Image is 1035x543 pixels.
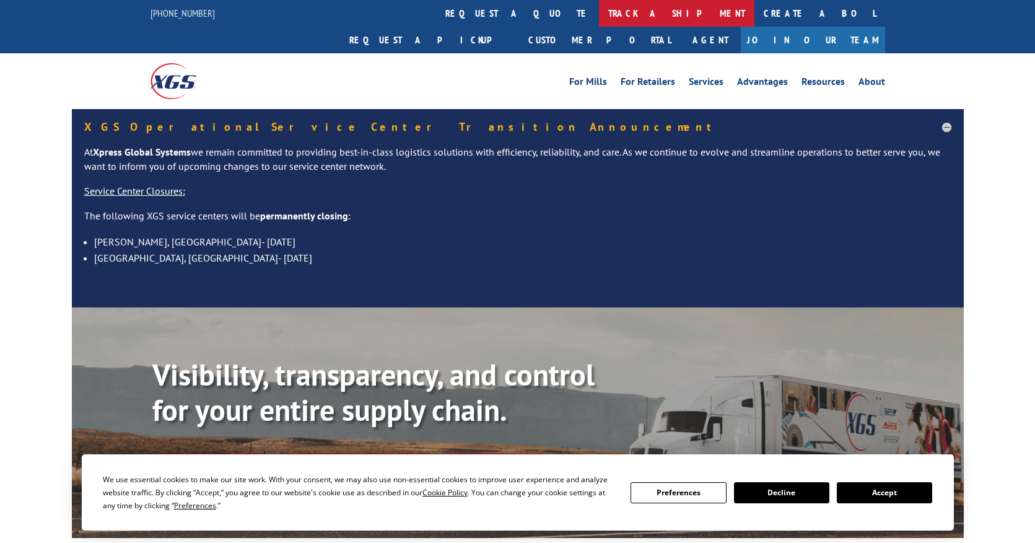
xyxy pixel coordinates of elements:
[84,209,951,234] p: The following XGS service centers will be :
[340,27,519,53] a: Request a pickup
[631,482,726,503] button: Preferences
[260,210,348,222] strong: permanently closing
[801,77,845,90] a: Resources
[519,27,680,53] a: Customer Portal
[94,234,951,250] li: [PERSON_NAME], [GEOGRAPHIC_DATA]- [DATE]
[422,487,468,498] span: Cookie Policy
[734,482,829,503] button: Decline
[689,77,723,90] a: Services
[174,500,216,511] span: Preferences
[621,77,675,90] a: For Retailers
[84,145,951,185] p: At we remain committed to providing best-in-class logistics solutions with efficiency, reliabilit...
[84,121,951,133] h5: XGS Operational Service Center Transition Announcement
[94,250,951,266] li: [GEOGRAPHIC_DATA], [GEOGRAPHIC_DATA]- [DATE]
[103,473,616,512] div: We use essential cookies to make our site work. With your consent, we may also use non-essential ...
[279,454,429,480] a: Calculate transit time
[82,454,954,531] div: Cookie Consent Prompt
[680,27,741,53] a: Agent
[737,77,788,90] a: Advantages
[152,454,269,480] a: Track shipment
[84,185,185,197] u: Service Center Closures:
[569,77,607,90] a: For Mills
[439,454,545,480] a: XGS ASSISTANT
[151,7,215,19] a: [PHONE_NUMBER]
[93,146,191,158] strong: Xpress Global Systems
[152,355,595,430] b: Visibility, transparency, and control for your entire supply chain.
[837,482,932,503] button: Accept
[741,27,885,53] a: Join Our Team
[858,77,885,90] a: About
